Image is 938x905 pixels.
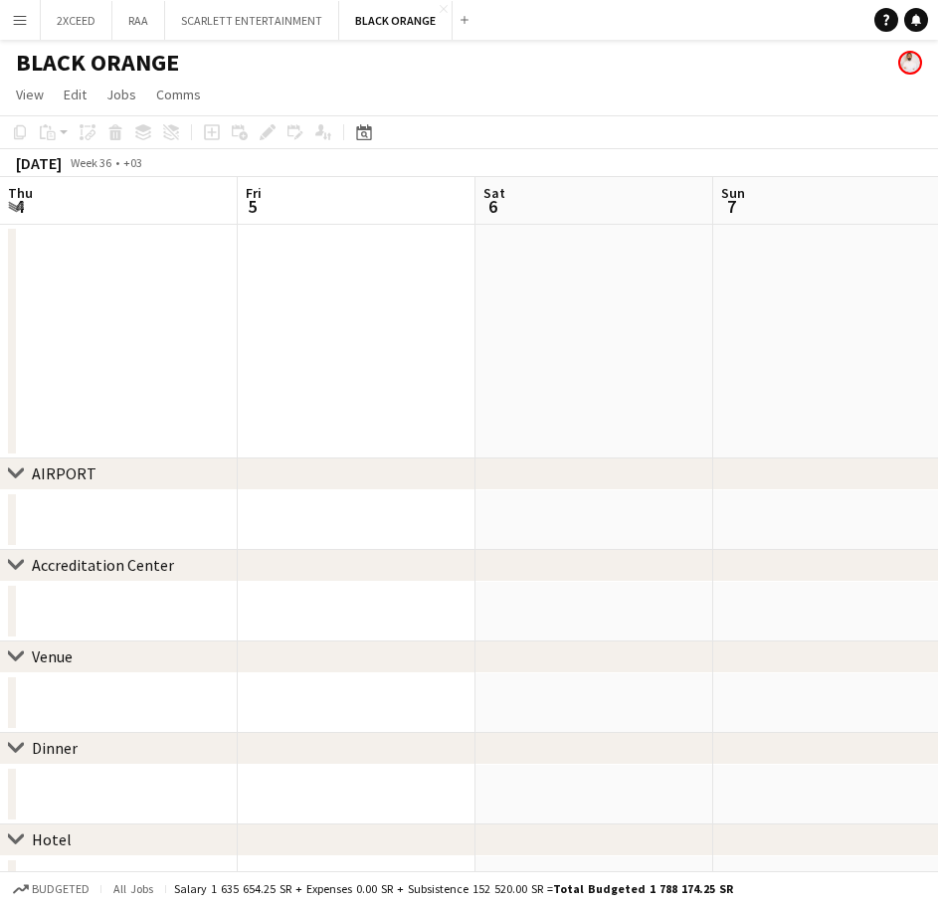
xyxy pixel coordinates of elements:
div: +03 [123,155,142,170]
span: Fri [246,184,262,202]
span: Jobs [106,86,136,103]
span: Budgeted [32,882,90,896]
button: 2XCEED [41,1,112,40]
span: Edit [64,86,87,103]
a: View [8,82,52,107]
span: Thu [8,184,33,202]
button: Budgeted [10,878,93,900]
button: RAA [112,1,165,40]
div: Accreditation Center [32,555,174,575]
span: Sat [483,184,505,202]
app-user-avatar: Obada Ghali [898,51,922,75]
button: SCARLETT ENTERTAINMENT [165,1,339,40]
div: Hotel [32,829,72,849]
span: Total Budgeted 1 788 174.25 SR [553,881,733,896]
span: 4 [5,195,33,218]
div: Dinner [32,738,78,758]
span: Sun [721,184,745,202]
span: 5 [243,195,262,218]
div: Venue [32,646,73,666]
div: [DATE] [16,153,62,173]
span: Week 36 [66,155,115,170]
a: Jobs [98,82,144,107]
span: Comms [156,86,201,103]
a: Edit [56,82,94,107]
div: AIRPORT [32,463,96,483]
a: Comms [148,82,209,107]
span: 6 [480,195,505,218]
h1: BLACK ORANGE [16,48,179,78]
span: All jobs [109,881,157,896]
span: View [16,86,44,103]
span: 7 [718,195,745,218]
div: Salary 1 635 654.25 SR + Expenses 0.00 SR + Subsistence 152 520.00 SR = [174,881,733,896]
button: BLACK ORANGE [339,1,453,40]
